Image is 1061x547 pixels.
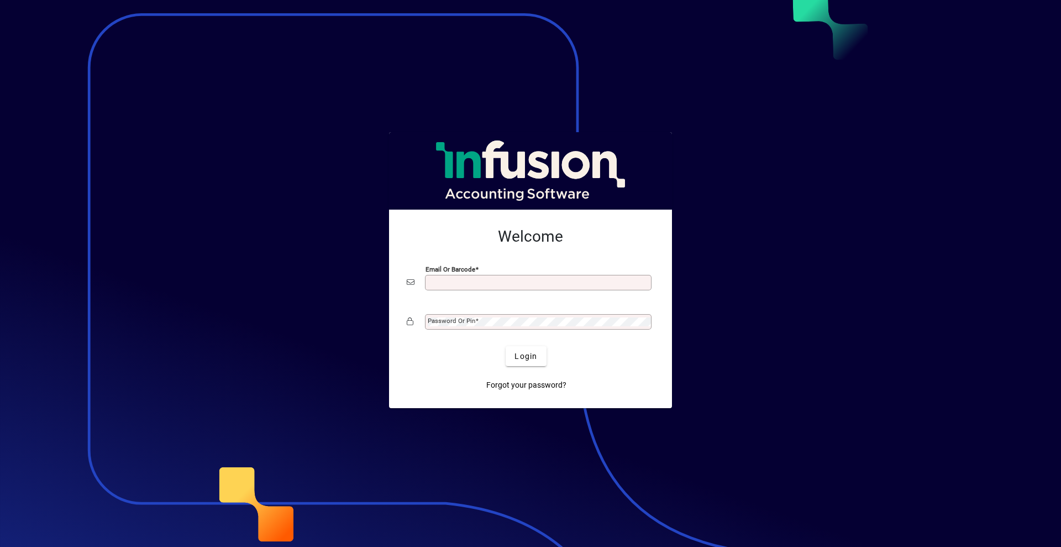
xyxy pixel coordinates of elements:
[482,375,571,395] a: Forgot your password?
[486,379,566,391] span: Forgot your password?
[426,265,475,273] mat-label: Email or Barcode
[514,351,537,362] span: Login
[428,317,475,325] mat-label: Password or Pin
[407,227,654,246] h2: Welcome
[506,346,546,366] button: Login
